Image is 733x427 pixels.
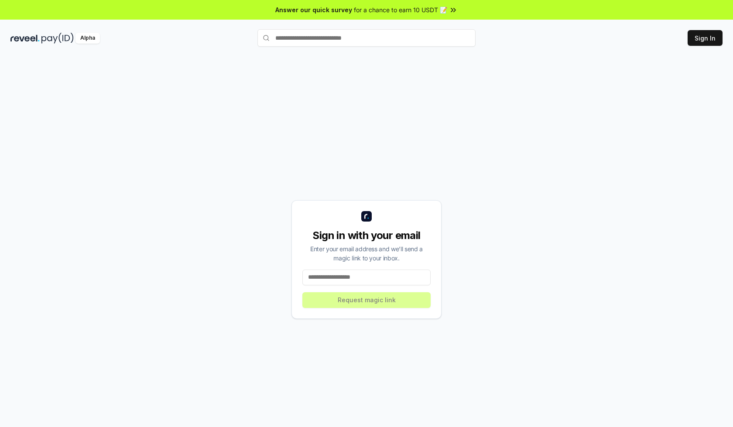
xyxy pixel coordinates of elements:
[354,5,447,14] span: for a chance to earn 10 USDT 📝
[41,33,74,44] img: pay_id
[302,229,431,243] div: Sign in with your email
[361,211,372,222] img: logo_small
[75,33,100,44] div: Alpha
[302,244,431,263] div: Enter your email address and we’ll send a magic link to your inbox.
[275,5,352,14] span: Answer our quick survey
[10,33,40,44] img: reveel_dark
[688,30,723,46] button: Sign In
